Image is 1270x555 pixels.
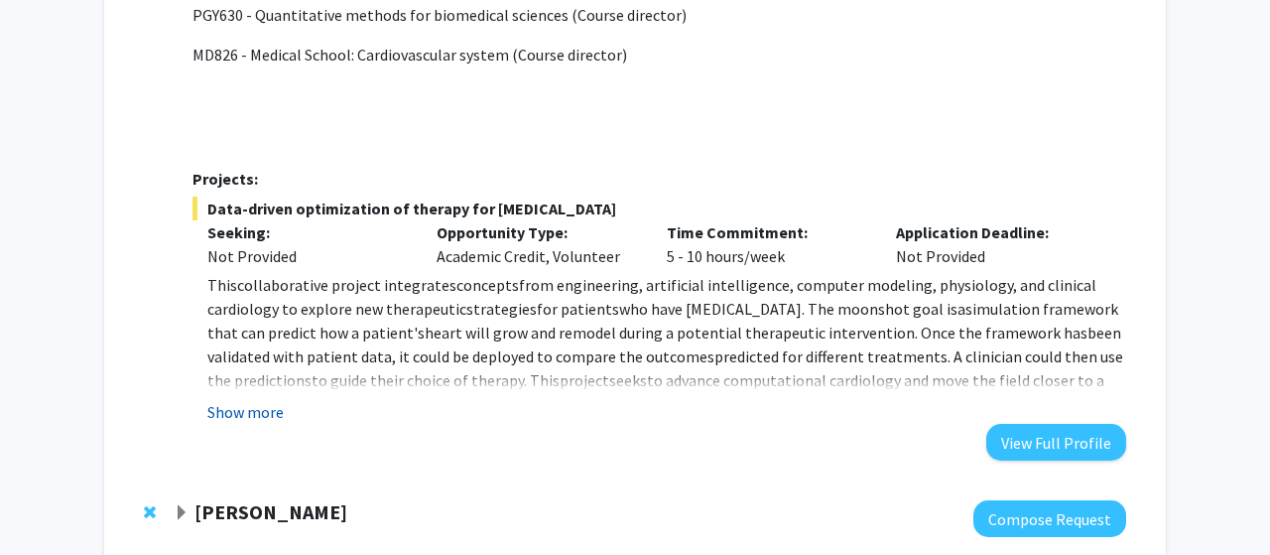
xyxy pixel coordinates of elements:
[609,370,616,390] span: s
[456,275,512,295] span: concept
[885,299,951,319] span: hot goal i
[192,197,1126,220] span: Data-driven optimization of therapy for [MEDICAL_DATA]
[707,347,714,366] span: s
[948,347,1108,366] span: . A clinician could then u
[878,299,885,319] span: s
[194,499,347,524] strong: [PERSON_NAME]
[305,370,312,390] span: s
[881,220,1111,268] div: Not Provided
[640,370,647,390] span: s
[437,220,637,244] p: Opportunity Type:
[312,370,553,390] span: to guide their choice of therapy. Thi
[973,500,1126,537] button: Compose Request to Samantha Zambuto
[207,220,408,244] p: Seeking:
[1080,323,1087,343] span: s
[422,220,652,268] div: Academic Credit, Volunteer
[473,299,530,319] span: trategie
[425,323,1080,343] span: heart will grow and remodel during a potential therapeutic intervention. Once the framework ha
[941,347,948,366] span: s
[207,299,1118,343] span: imulation framework that can predict how a patient'
[714,347,941,366] span: predicted for different treatment
[667,220,867,244] p: Time Commitment:
[237,275,449,295] span: collaborative project integrate
[553,370,560,390] span: s
[207,244,408,268] div: Not Provided
[519,275,964,295] span: from engineering, artificial intelligence, computer modeling, phy
[512,275,519,295] span: s
[957,299,965,319] span: a
[207,275,230,295] span: Thi
[230,275,237,295] span: s
[964,275,971,295] span: s
[965,299,972,319] span: s
[1108,347,1115,366] span: s
[616,370,640,390] span: eek
[530,299,537,319] span: s
[207,400,284,424] button: Show more
[652,220,882,268] div: 5 - 10 hours/week
[560,370,609,390] span: project
[896,220,1096,244] p: Application Deadline:
[1054,370,1061,390] span: s
[647,370,1054,390] span: to advance computational cardiology and move the field clo
[619,299,878,319] span: who have [MEDICAL_DATA]. The moon
[144,504,156,520] span: Remove Samantha Zambuto from bookmarks
[449,275,456,295] span: s
[192,3,1126,27] p: PGY630 - Quantitative methods for biomedical sciences (Course director)
[951,299,957,319] span: s
[537,299,612,319] span: for patient
[418,323,425,343] span: s
[466,299,473,319] span: s
[986,424,1126,461] button: View Full Profile
[192,169,258,189] strong: Projects:
[15,466,84,540] iframe: Chat
[174,505,190,521] span: Expand Samantha Zambuto Bookmark
[192,43,1126,67] p: MD826 - Medical School: Cardiovascular system (Course director)
[612,299,619,319] span: s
